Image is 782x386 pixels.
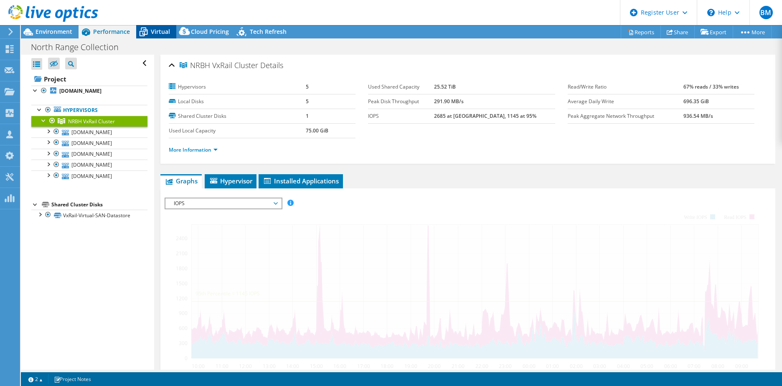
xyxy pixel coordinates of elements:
a: [DOMAIN_NAME] [31,149,147,160]
span: Installed Applications [263,177,339,185]
span: NRBH VxRail Cluster [180,61,258,70]
label: Used Local Capacity [169,127,306,135]
b: 2685 at [GEOGRAPHIC_DATA], 1145 at 95% [434,112,536,119]
label: Read/Write Ratio [568,83,683,91]
span: Performance [93,28,130,36]
b: 5 [306,83,309,90]
b: 696.35 GiB [683,98,709,105]
label: Local Disks [169,97,306,106]
span: Environment [36,28,72,36]
b: 75.00 GiB [306,127,328,134]
div: Shared Cluster Disks [51,200,147,210]
span: Details [260,60,283,70]
b: [DOMAIN_NAME] [59,87,102,94]
svg: \n [707,9,715,16]
b: 25.52 TiB [434,83,456,90]
label: Shared Cluster Disks [169,112,306,120]
label: Average Daily Write [568,97,683,106]
a: Share [660,25,695,38]
a: Export [694,25,733,38]
a: Project [31,72,147,86]
a: Reports [621,25,661,38]
label: Peak Disk Throughput [368,97,434,106]
span: BM [759,6,773,19]
label: IOPS [368,112,434,120]
label: Used Shared Capacity [368,83,434,91]
label: Hypervisors [169,83,306,91]
a: NRBH VxRail Cluster [31,116,147,127]
a: [DOMAIN_NAME] [31,170,147,181]
span: Virtual [151,28,170,36]
b: 5 [306,98,309,105]
a: [DOMAIN_NAME] [31,127,147,137]
span: IOPS [170,198,277,208]
b: 1 [306,112,309,119]
a: More [733,25,772,38]
b: 291.90 MB/s [434,98,464,105]
a: 2 [23,374,48,384]
a: Hypervisors [31,105,147,116]
span: Cloud Pricing [191,28,229,36]
a: [DOMAIN_NAME] [31,137,147,148]
span: Graphs [165,177,198,185]
a: [DOMAIN_NAME] [31,160,147,170]
span: Tech Refresh [250,28,287,36]
h1: North Range Collection [27,43,132,52]
a: [DOMAIN_NAME] [31,86,147,96]
span: NRBH VxRail Cluster [68,118,115,125]
b: 67% reads / 33% writes [683,83,739,90]
b: 936.54 MB/s [683,112,713,119]
label: Peak Aggregate Network Throughput [568,112,683,120]
a: Project Notes [48,374,97,384]
a: VxRail-Virtual-SAN-Datastore [31,210,147,221]
span: Hypervisor [209,177,252,185]
a: More Information [169,146,218,153]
